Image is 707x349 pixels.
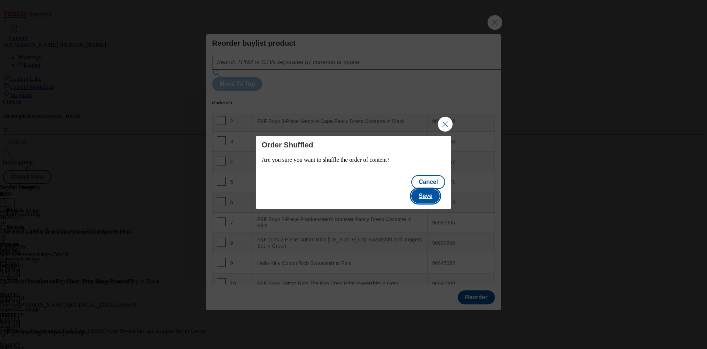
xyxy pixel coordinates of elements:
[262,140,446,149] h4: Order Shuffled
[256,136,451,209] div: Modal
[262,157,446,163] p: Are you sure you want to shuffle the order of content?
[438,117,453,132] button: Close Modal
[411,189,440,203] button: Save
[411,175,445,189] button: Cancel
